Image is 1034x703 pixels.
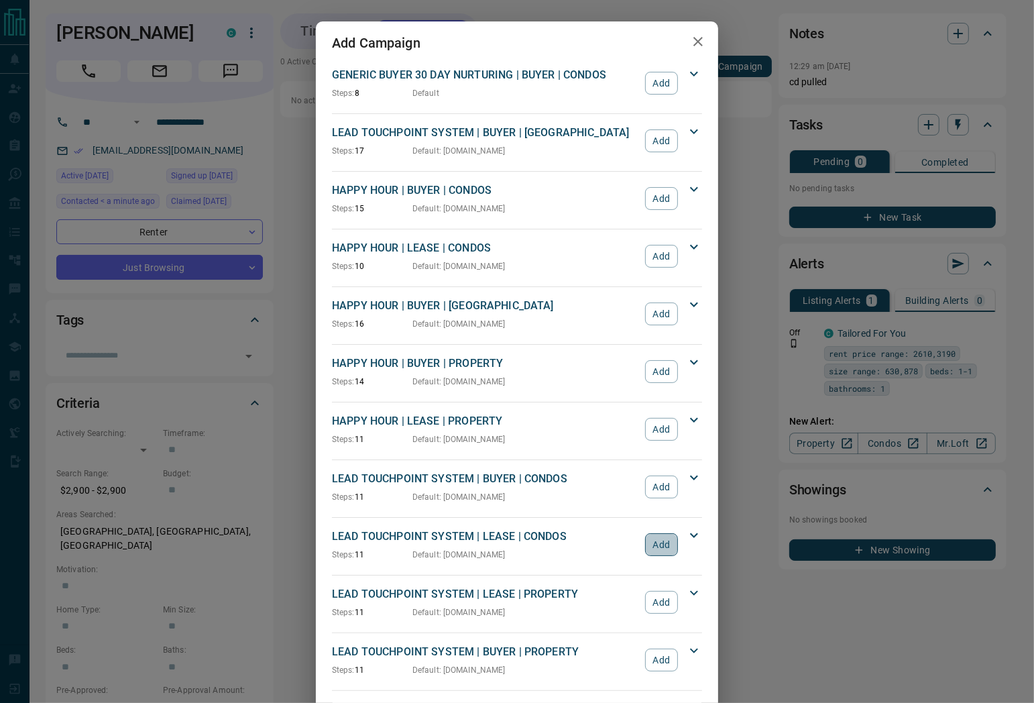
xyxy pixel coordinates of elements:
span: Steps: [332,435,355,444]
p: 16 [332,318,412,330]
p: GENERIC BUYER 30 DAY NURTURING | BUYER | CONDOS [332,67,638,83]
p: HAPPY HOUR | BUYER | CONDOS [332,182,638,199]
p: LEAD TOUCHPOINT SYSTEM | LEASE | CONDOS [332,529,638,545]
p: LEAD TOUCHPOINT SYSTEM | BUYER | CONDOS [332,471,638,487]
p: LEAD TOUCHPOINT SYSTEM | LEASE | PROPERTY [332,586,638,602]
p: Default : [DOMAIN_NAME] [412,260,506,272]
p: LEAD TOUCHPOINT SYSTEM | BUYER | [GEOGRAPHIC_DATA] [332,125,638,141]
p: 11 [332,549,412,561]
p: Default : [DOMAIN_NAME] [412,203,506,215]
p: Default : [DOMAIN_NAME] [412,318,506,330]
button: Add [645,245,678,268]
button: Add [645,591,678,614]
span: Steps: [332,319,355,329]
p: Default : [DOMAIN_NAME] [412,433,506,445]
div: HAPPY HOUR | LEASE | PROPERTYSteps:11Default: [DOMAIN_NAME]Add [332,411,702,448]
button: Add [645,303,678,325]
p: Default : [DOMAIN_NAME] [412,491,506,503]
p: HAPPY HOUR | LEASE | CONDOS [332,240,638,256]
p: LEAD TOUCHPOINT SYSTEM | BUYER | PROPERTY [332,644,638,660]
p: Default : [DOMAIN_NAME] [412,549,506,561]
span: Steps: [332,665,355,675]
div: LEAD TOUCHPOINT SYSTEM | BUYER | CONDOSSteps:11Default: [DOMAIN_NAME]Add [332,468,702,506]
p: HAPPY HOUR | LEASE | PROPERTY [332,413,638,429]
p: Default [412,87,439,99]
p: 8 [332,87,412,99]
span: Steps: [332,204,355,213]
button: Add [645,533,678,556]
button: Add [645,360,678,383]
span: Steps: [332,492,355,502]
button: Add [645,129,678,152]
div: HAPPY HOUR | BUYER | PROPERTYSteps:14Default: [DOMAIN_NAME]Add [332,353,702,390]
div: HAPPY HOUR | BUYER | [GEOGRAPHIC_DATA]Steps:16Default: [DOMAIN_NAME]Add [332,295,702,333]
div: LEAD TOUCHPOINT SYSTEM | BUYER | PROPERTYSteps:11Default: [DOMAIN_NAME]Add [332,641,702,679]
p: 10 [332,260,412,272]
button: Add [645,649,678,671]
div: LEAD TOUCHPOINT SYSTEM | LEASE | PROPERTYSteps:11Default: [DOMAIN_NAME]Add [332,584,702,621]
p: 15 [332,203,412,215]
p: 11 [332,433,412,445]
span: Steps: [332,608,355,617]
div: GENERIC BUYER 30 DAY NURTURING | BUYER | CONDOSSteps:8DefaultAdd [332,64,702,102]
button: Add [645,418,678,441]
p: HAPPY HOUR | BUYER | [GEOGRAPHIC_DATA] [332,298,638,314]
button: Add [645,72,678,95]
p: 11 [332,664,412,676]
span: Steps: [332,146,355,156]
span: Steps: [332,550,355,559]
p: 11 [332,491,412,503]
div: HAPPY HOUR | LEASE | CONDOSSteps:10Default: [DOMAIN_NAME]Add [332,237,702,275]
div: LEAD TOUCHPOINT SYSTEM | BUYER | [GEOGRAPHIC_DATA]Steps:17Default: [DOMAIN_NAME]Add [332,122,702,160]
button: Add [645,476,678,498]
p: Default : [DOMAIN_NAME] [412,606,506,618]
div: HAPPY HOUR | BUYER | CONDOSSteps:15Default: [DOMAIN_NAME]Add [332,180,702,217]
p: 17 [332,145,412,157]
div: LEAD TOUCHPOINT SYSTEM | LEASE | CONDOSSteps:11Default: [DOMAIN_NAME]Add [332,526,702,563]
p: Default : [DOMAIN_NAME] [412,664,506,676]
button: Add [645,187,678,210]
p: 14 [332,376,412,388]
h2: Add Campaign [316,21,437,64]
span: Steps: [332,262,355,271]
span: Steps: [332,377,355,386]
p: 11 [332,606,412,618]
p: Default : [DOMAIN_NAME] [412,376,506,388]
span: Steps: [332,89,355,98]
p: HAPPY HOUR | BUYER | PROPERTY [332,356,638,372]
p: Default : [DOMAIN_NAME] [412,145,506,157]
